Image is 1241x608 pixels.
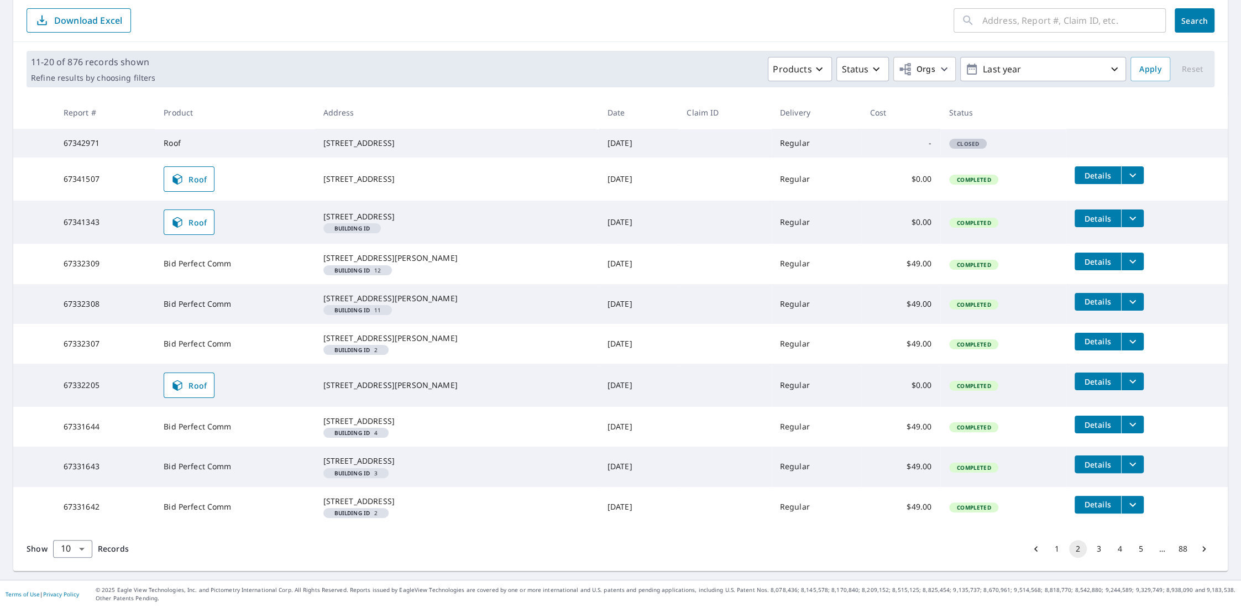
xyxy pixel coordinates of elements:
[1027,540,1045,558] button: Go to previous page
[1069,540,1087,558] button: page 2
[898,62,935,76] span: Orgs
[599,284,678,324] td: [DATE]
[861,96,941,129] th: Cost
[1025,540,1214,558] nav: pagination navigation
[599,158,678,201] td: [DATE]
[1075,166,1121,184] button: detailsBtn-67341507
[1081,420,1114,430] span: Details
[155,447,314,486] td: Bid Perfect Comm
[1121,455,1144,473] button: filesDropdownBtn-67331643
[164,373,214,398] a: Roof
[54,14,122,27] p: Download Excel
[771,364,861,407] td: Regular
[323,174,590,185] div: [STREET_ADDRESS]
[55,201,155,244] td: 67341343
[768,57,832,81] button: Products
[334,226,370,231] em: Building ID
[1075,333,1121,350] button: detailsBtn-67332307
[1121,293,1144,311] button: filesDropdownBtn-67332308
[599,364,678,407] td: [DATE]
[950,176,997,184] span: Completed
[53,533,92,564] div: 10
[771,244,861,284] td: Regular
[328,510,385,516] span: 2
[171,216,207,229] span: Roof
[950,382,997,390] span: Completed
[841,62,868,76] p: Status
[950,301,997,308] span: Completed
[43,590,79,598] a: Privacy Policy
[950,219,997,227] span: Completed
[1139,62,1161,76] span: Apply
[861,364,941,407] td: $0.00
[1081,336,1114,347] span: Details
[31,73,155,83] p: Refine results by choosing filters
[55,284,155,324] td: 67332308
[861,324,941,364] td: $49.00
[1075,293,1121,311] button: detailsBtn-67332308
[323,293,590,304] div: [STREET_ADDRESS][PERSON_NAME]
[771,324,861,364] td: Regular
[1132,540,1150,558] button: Go to page 5
[1048,540,1066,558] button: Go to page 1
[861,129,941,158] td: -
[861,407,941,447] td: $49.00
[328,430,385,436] span: 4
[55,244,155,284] td: 67332309
[771,201,861,244] td: Regular
[1121,253,1144,270] button: filesDropdownBtn-67332309
[771,487,861,527] td: Regular
[771,407,861,447] td: Regular
[1121,373,1144,390] button: filesDropdownBtn-67332205
[334,430,370,436] em: Building ID
[978,60,1108,79] p: Last year
[334,510,370,516] em: Building ID
[323,496,590,507] div: [STREET_ADDRESS]
[861,244,941,284] td: $49.00
[323,211,590,222] div: [STREET_ADDRESS]
[155,487,314,527] td: Bid Perfect Comm
[861,201,941,244] td: $0.00
[55,324,155,364] td: 67332307
[328,470,385,476] span: 3
[334,307,370,313] em: Building ID
[164,209,214,235] a: Roof
[323,138,590,149] div: [STREET_ADDRESS]
[31,55,155,69] p: 11-20 of 876 records shown
[155,96,314,129] th: Product
[334,470,370,476] em: Building ID
[323,333,590,344] div: [STREET_ADDRESS][PERSON_NAME]
[773,62,811,76] p: Products
[861,447,941,486] td: $49.00
[323,253,590,264] div: [STREET_ADDRESS][PERSON_NAME]
[1075,373,1121,390] button: detailsBtn-67332205
[98,543,129,554] span: Records
[334,268,370,273] em: Building ID
[599,447,678,486] td: [DATE]
[1121,416,1144,433] button: filesDropdownBtn-67331644
[55,364,155,407] td: 67332205
[836,57,889,81] button: Status
[1081,170,1114,181] span: Details
[1075,209,1121,227] button: detailsBtn-67341343
[1081,213,1114,224] span: Details
[334,347,370,353] em: Building ID
[155,244,314,284] td: Bid Perfect Comm
[171,379,207,392] span: Roof
[55,487,155,527] td: 67331642
[1175,8,1214,33] button: Search
[164,166,214,192] a: Roof
[1081,499,1114,510] span: Details
[950,340,997,348] span: Completed
[1075,253,1121,270] button: detailsBtn-67332309
[27,8,131,33] button: Download Excel
[1130,57,1170,81] button: Apply
[599,96,678,129] th: Date
[1081,459,1114,470] span: Details
[1174,540,1192,558] button: Go to page 88
[599,324,678,364] td: [DATE]
[950,423,997,431] span: Completed
[771,96,861,129] th: Delivery
[950,464,997,471] span: Completed
[155,407,314,447] td: Bid Perfect Comm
